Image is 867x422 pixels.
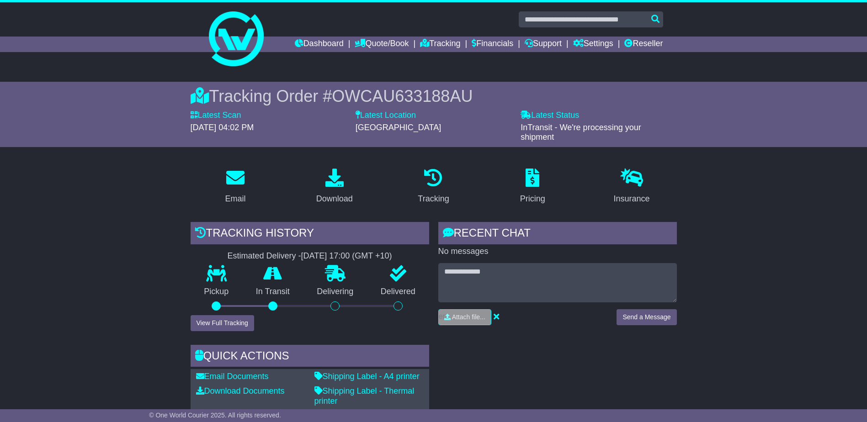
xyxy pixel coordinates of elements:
label: Latest Scan [191,111,241,121]
label: Latest Status [521,111,579,121]
div: Tracking history [191,222,429,247]
a: Support [525,37,562,52]
div: Quick Actions [191,345,429,369]
p: No messages [438,247,677,257]
a: Shipping Label - Thermal printer [314,386,415,406]
a: Download [310,165,359,208]
a: Financials [472,37,513,52]
p: Pickup [191,287,243,297]
button: View Full Tracking [191,315,254,331]
a: Pricing [514,165,551,208]
span: [GEOGRAPHIC_DATA] [356,123,441,132]
label: Latest Location [356,111,416,121]
a: Email [219,165,251,208]
a: Shipping Label - A4 printer [314,372,420,381]
a: Insurance [608,165,656,208]
div: RECENT CHAT [438,222,677,247]
a: Tracking [412,165,455,208]
p: Delivered [367,287,429,297]
span: InTransit - We're processing your shipment [521,123,641,142]
a: Settings [573,37,613,52]
a: Email Documents [196,372,269,381]
span: © One World Courier 2025. All rights reserved. [149,411,281,419]
div: Pricing [520,193,545,205]
a: Dashboard [295,37,344,52]
div: Insurance [614,193,650,205]
div: Estimated Delivery - [191,251,429,261]
div: [DATE] 17:00 (GMT +10) [301,251,392,261]
div: Download [316,193,353,205]
a: Download Documents [196,386,285,396]
a: Tracking [420,37,460,52]
p: Delivering [303,287,367,297]
button: Send a Message [617,309,676,325]
div: Tracking Order # [191,86,677,106]
span: [DATE] 04:02 PM [191,123,254,132]
div: Tracking [418,193,449,205]
span: OWCAU633188AU [332,87,473,105]
div: Email [225,193,245,205]
a: Quote/Book [355,37,409,52]
p: In Transit [242,287,303,297]
a: Reseller [624,37,663,52]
